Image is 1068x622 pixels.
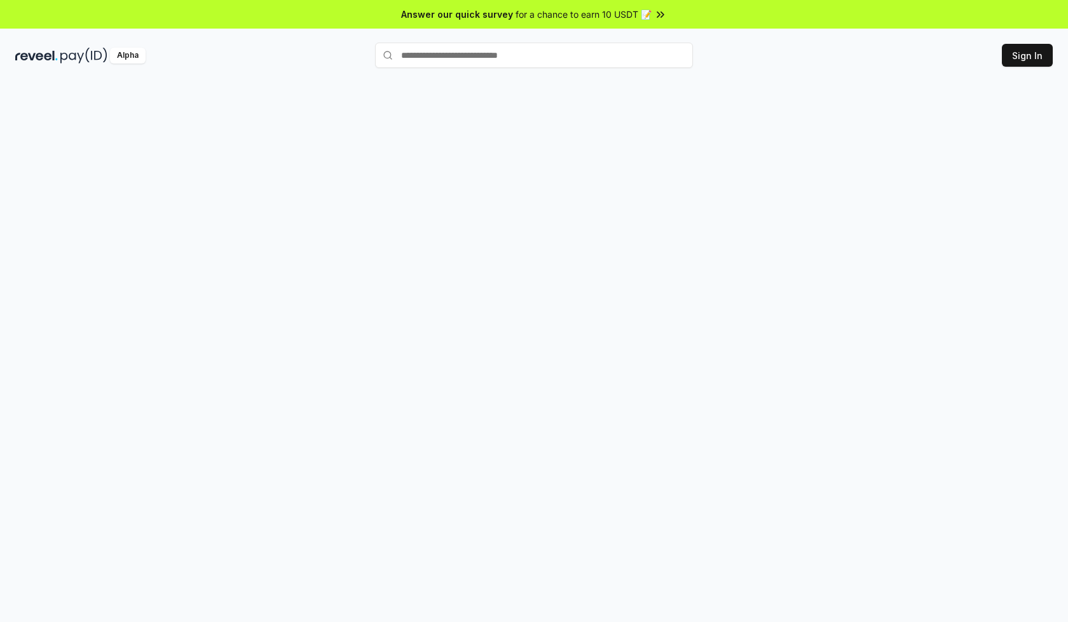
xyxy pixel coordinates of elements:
[516,8,652,21] span: for a chance to earn 10 USDT 📝
[60,48,107,64] img: pay_id
[401,8,513,21] span: Answer our quick survey
[1002,44,1053,67] button: Sign In
[15,48,58,64] img: reveel_dark
[110,48,146,64] div: Alpha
